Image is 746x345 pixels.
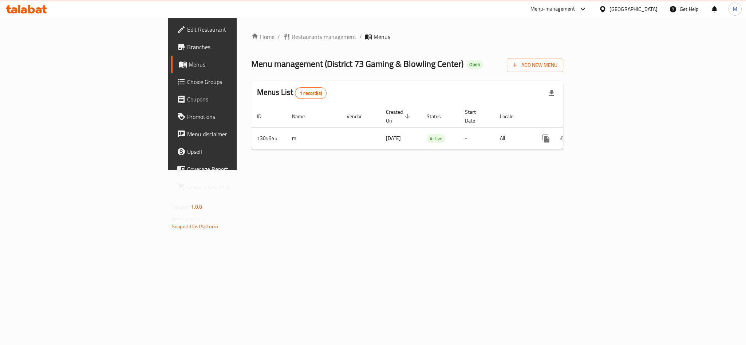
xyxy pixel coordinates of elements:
span: Add New Menu [513,61,557,70]
th: Actions [532,105,613,128]
a: Coverage Report [171,160,293,178]
a: Choice Groups [171,73,293,91]
span: Open [466,61,483,68]
nav: breadcrumb [251,32,563,41]
span: Vendor [347,112,371,121]
span: Menus [189,60,287,69]
td: All [494,127,532,149]
span: Locale [500,112,523,121]
div: Active [427,134,445,143]
td: m [286,127,341,149]
a: Restaurants management [283,32,356,41]
div: Menu-management [530,5,575,13]
span: 1.0.0 [191,202,202,212]
div: Open [466,60,483,69]
a: Menu disclaimer [171,125,293,143]
button: more [537,130,555,147]
span: Coupons [187,95,287,104]
a: Menus [171,56,293,73]
div: [GEOGRAPHIC_DATA] [609,5,658,13]
span: M [733,5,737,13]
span: Get support on: [172,214,205,224]
span: Created On [386,108,412,125]
button: Change Status [555,130,572,147]
span: Edit Restaurant [187,25,287,34]
span: Grocery Checklist [187,182,287,191]
span: Menu management ( District 73 Gaming & Blowling Center ) [251,56,463,72]
span: 1 record(s) [295,90,326,97]
a: Promotions [171,108,293,125]
span: Name [292,112,314,121]
button: Add New Menu [507,59,563,72]
a: Coupons [171,91,293,108]
span: Version: [172,202,190,212]
a: Grocery Checklist [171,178,293,195]
span: Menus [374,32,390,41]
span: Branches [187,43,287,51]
span: Menu disclaimer [187,130,287,139]
div: Total records count [295,87,327,99]
a: Edit Restaurant [171,21,293,38]
span: Start Date [465,108,485,125]
h2: Menus List [257,87,327,99]
span: Coverage Report [187,165,287,173]
span: ID [257,112,271,121]
span: Upsell [187,147,287,156]
td: - [459,127,494,149]
a: Branches [171,38,293,56]
span: Promotions [187,112,287,121]
span: [DATE] [386,133,401,143]
a: Upsell [171,143,293,160]
span: Status [427,112,450,121]
a: Support.OpsPlatform [172,222,218,231]
span: Active [427,135,445,143]
li: / [359,32,362,41]
span: Choice Groups [187,77,287,86]
div: Export file [543,84,560,102]
span: Restaurants management [292,32,356,41]
table: enhanced table [251,105,613,150]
